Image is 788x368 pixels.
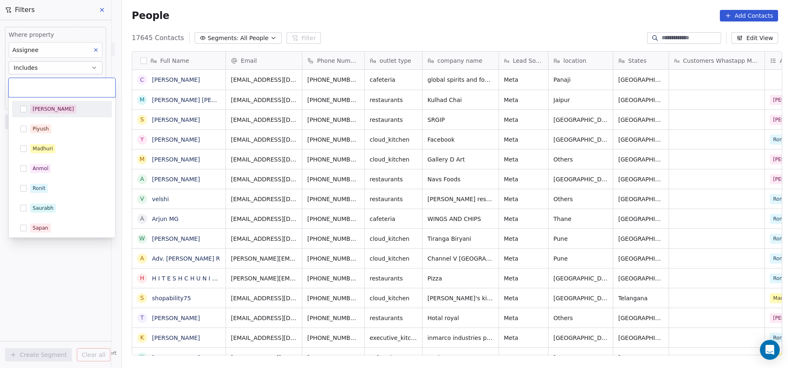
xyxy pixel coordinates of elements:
[33,125,49,133] div: Piyush
[33,185,45,192] div: Ronit
[33,165,48,172] div: Anmol
[33,204,53,212] div: Saurabh
[33,145,53,152] div: Madhuri
[33,105,74,113] div: [PERSON_NAME]
[33,224,48,232] div: Sapan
